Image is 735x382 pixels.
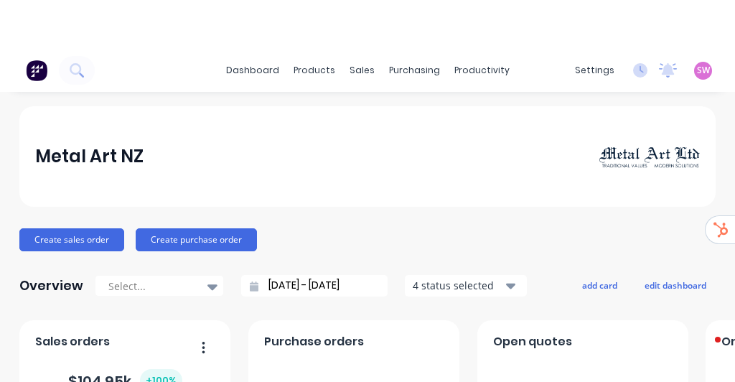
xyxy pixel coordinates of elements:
[286,60,342,81] div: products
[686,333,721,368] iframe: Intercom live chat
[136,228,257,251] button: Create purchase order
[447,60,517,81] div: productivity
[264,333,364,350] span: Purchase orders
[26,60,47,81] img: Factory
[405,275,527,297] button: 4 status selected
[413,278,503,293] div: 4 status selected
[219,60,286,81] a: dashboard
[35,333,110,350] span: Sales orders
[697,64,710,77] span: SW
[382,60,447,81] div: purchasing
[573,276,627,294] button: add card
[635,276,716,294] button: edit dashboard
[568,60,622,81] div: settings
[35,142,144,171] div: Metal Art NZ
[19,228,124,251] button: Create sales order
[19,271,83,300] div: Overview
[342,60,382,81] div: sales
[599,144,700,169] img: Metal Art NZ
[493,333,572,350] span: Open quotes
